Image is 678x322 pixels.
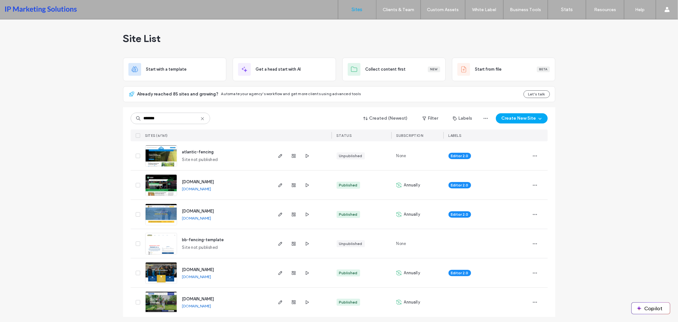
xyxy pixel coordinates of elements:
span: Editor 2.0 [451,270,469,276]
a: [DOMAIN_NAME] [182,216,211,220]
a: [DOMAIN_NAME] [182,186,211,191]
span: SUBSCRIPTION [396,133,423,138]
span: Site not published [182,244,218,251]
div: Collect content firstNew [342,58,446,81]
span: Editor 2.0 [451,153,469,159]
button: Let's talk [524,90,550,98]
span: Annually [404,211,421,218]
span: Site not published [182,157,218,163]
div: Published [339,270,358,276]
button: Created (Newest) [358,113,414,123]
span: Automate your agency's workflow and get more clients using advanced tools [221,91,361,96]
a: [DOMAIN_NAME] [182,267,214,272]
a: [DOMAIN_NAME] [182,209,214,213]
label: Business Tools [510,7,541,12]
span: None [396,241,406,247]
a: [DOMAIN_NAME] [182,297,214,301]
span: Already reached 85 sites and growing? [137,91,219,97]
a: [DOMAIN_NAME] [182,304,211,308]
label: Sites [352,7,363,12]
label: White Label [472,7,497,12]
span: Start with a template [146,66,187,73]
button: Filter [416,113,445,123]
span: Site List [123,32,161,45]
div: Beta [537,66,550,72]
div: Start with a template [123,58,226,81]
label: Resources [594,7,616,12]
div: Unpublished [339,241,362,247]
span: Collect content first [366,66,406,73]
span: Annually [404,182,421,188]
button: Copilot [632,303,670,314]
span: None [396,153,406,159]
span: Start from file [475,66,502,73]
span: Annually [404,299,421,305]
div: Get a head start with AI [233,58,336,81]
span: Editor 2.0 [451,212,469,217]
span: Help [14,4,27,10]
div: Published [339,182,358,188]
a: atlantic-fencing [182,150,214,154]
button: Labels [447,113,478,123]
label: Help [635,7,645,12]
div: Published [339,212,358,217]
a: [DOMAIN_NAME] [182,179,214,184]
a: [DOMAIN_NAME] [182,274,211,279]
span: SITES (6/161) [145,133,168,138]
label: Stats [561,7,573,12]
div: New [428,66,440,72]
span: LABELS [449,133,462,138]
label: Clients & Team [383,7,414,12]
div: Start from fileBeta [452,58,555,81]
span: Annually [404,270,421,276]
div: Unpublished [339,153,362,159]
span: STATUS [337,133,352,138]
a: bb-fencing-template [182,237,224,242]
div: Published [339,299,358,305]
span: Editor 2.0 [451,182,469,188]
span: Get a head start with AI [256,66,301,73]
label: Custom Assets [427,7,459,12]
button: Create New Site [496,113,548,123]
